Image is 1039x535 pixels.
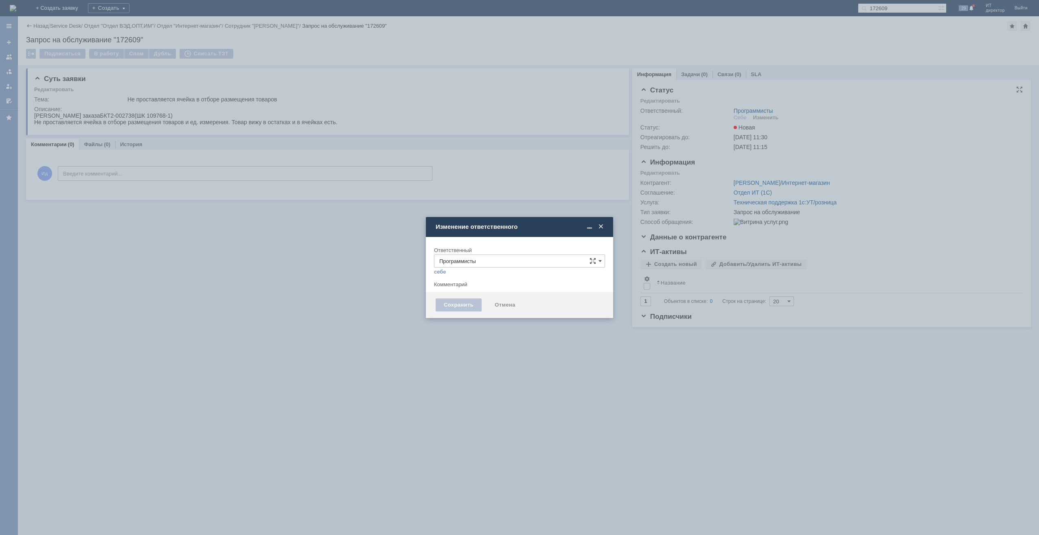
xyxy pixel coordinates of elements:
a: себе [434,269,446,275]
div: Изменение ответственного [436,223,605,230]
div: Ответственный [434,248,603,253]
span: Свернуть (Ctrl + M) [585,223,594,230]
div: Комментарий [434,281,605,289]
span: Закрыть [597,223,605,230]
span: Сложная форма [590,258,596,264]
